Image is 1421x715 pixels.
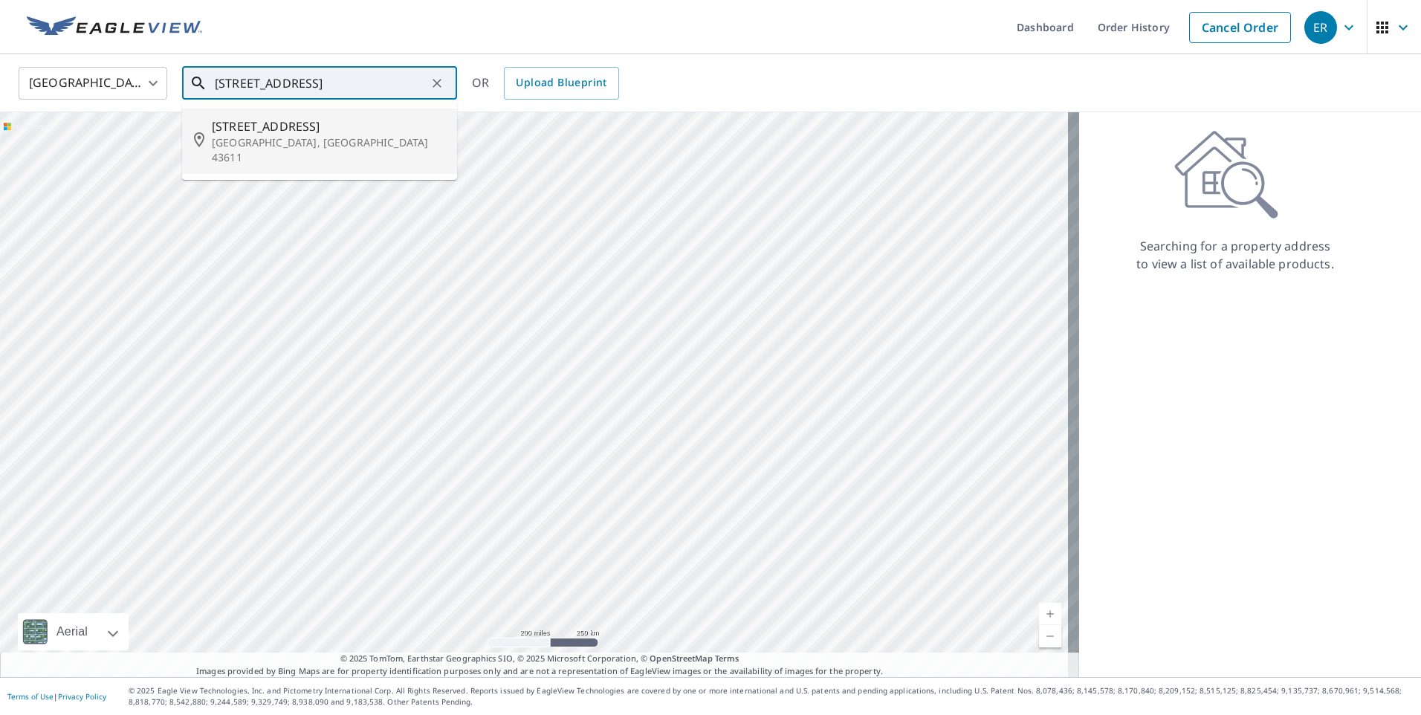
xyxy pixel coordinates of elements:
a: Terms [715,653,739,664]
span: Upload Blueprint [516,74,606,92]
p: © 2025 Eagle View Technologies, Inc. and Pictometry International Corp. All Rights Reserved. Repo... [129,685,1414,708]
div: Aerial [52,613,92,650]
a: OpenStreetMap [650,653,712,664]
a: Terms of Use [7,691,54,702]
input: Search by address or latitude-longitude [215,62,427,104]
p: | [7,692,106,701]
a: Upload Blueprint [504,67,618,100]
a: Cancel Order [1189,12,1291,43]
div: Aerial [18,613,129,650]
a: Current Level 5, Zoom Out [1039,625,1061,647]
p: [GEOGRAPHIC_DATA], [GEOGRAPHIC_DATA] 43611 [212,135,445,165]
a: Privacy Policy [58,691,106,702]
button: Clear [427,73,447,94]
div: ER [1304,11,1337,44]
p: Searching for a property address to view a list of available products. [1136,237,1335,273]
img: EV Logo [27,16,202,39]
span: [STREET_ADDRESS] [212,117,445,135]
a: Current Level 5, Zoom In [1039,603,1061,625]
span: © 2025 TomTom, Earthstar Geographics SIO, © 2025 Microsoft Corporation, © [340,653,739,665]
div: [GEOGRAPHIC_DATA] [19,62,167,104]
div: OR [472,67,619,100]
